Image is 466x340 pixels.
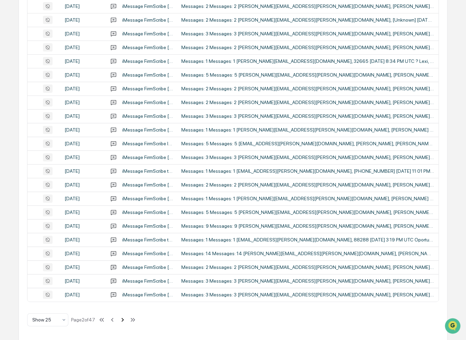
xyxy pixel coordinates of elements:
[122,127,173,133] div: iMessage FirmScribe [PERSON_NAME].robisonaddicusadvisors.coms Conversation with [PERSON_NAME] 1 M...
[122,141,173,146] div: iMessage FirmScribe lanair.bakeraddicusadvisors.coms Conversation with [PERSON_NAME] and [PERSON_...
[65,141,102,146] div: [DATE]
[45,159,117,166] span: Greenboard Brokerage Account Instructions.mp4
[122,278,173,284] div: iMessage FirmScribe [PERSON_NAME].webbaddicusadvisors.coms Conversation with [PERSON_NAME] 3 Mess...
[181,141,434,146] div: Messages: 5 Messages: 5 [EMAIL_ADDRESS][PERSON_NAME][DOMAIN_NAME], [PERSON_NAME], [PERSON_NAME] [...
[181,292,434,297] div: Messages: 3 Messages: 3 [PERSON_NAME][EMAIL_ADDRESS][PERSON_NAME][DOMAIN_NAME], [PERSON_NAME] (Ad...
[25,94,122,152] p: Sounds great, I have attached a video here which will walk new users through connecting their bro...
[181,127,434,133] div: Messages: 1 Messages: 1 [PERSON_NAME][EMAIL_ADDRESS][PERSON_NAME][DOMAIN_NAME], [PERSON_NAME] [DA...
[18,5,26,14] img: Go home
[122,72,173,78] div: iMessage FirmScribe [PERSON_NAME].robisonaddicusadvisors.coms Conversation with [PERSON_NAME] 5 M...
[65,31,102,36] div: [DATE]
[109,77,125,83] span: 2:12 PM
[181,3,434,9] div: Messages: 2 Messages: 2 [PERSON_NAME][EMAIL_ADDRESS][PERSON_NAME][DOMAIN_NAME], [PERSON_NAME] [DA...
[181,113,434,119] div: Messages: 3 Messages: 3 [PERSON_NAME][EMAIL_ADDRESS][PERSON_NAME][DOMAIN_NAME], [PERSON_NAME] [DA...
[14,178,19,183] img: 1746055101610-c473b297-6a78-478c-a979-82029cc54cd1
[65,278,102,284] div: [DATE]
[65,168,102,174] div: [DATE]
[122,17,173,23] div: iMessage FirmScribe [PERSON_NAME].howelladdicusadvisors.coms Conversation with Unknown 2 Messages
[181,155,434,160] div: Messages: 3 Messages: 3 [PERSON_NAME][EMAIL_ADDRESS][PERSON_NAME][DOMAIN_NAME], [PERSON_NAME] [DA...
[65,182,102,188] div: [DATE]
[181,17,434,23] div: Messages: 2 Messages: 2 [PERSON_NAME][EMAIL_ADDRESS][PERSON_NAME][DOMAIN_NAME], [Unknown] [DATE] ...
[7,171,18,182] img: Jack Rasmussen
[22,46,56,52] span: [PERSON_NAME]
[65,196,102,201] div: [DATE]
[58,46,60,52] span: •
[181,251,434,256] div: Messages: 14 Messages: 14 [PERSON_NAME][EMAIL_ADDRESS][PERSON_NAME][DOMAIN_NAME], [PERSON_NAME] [...
[65,17,102,23] div: [DATE]
[65,223,102,229] div: [DATE]
[65,251,102,256] div: [DATE]
[65,209,102,215] div: [DATE]
[122,155,173,160] div: iMessage FirmScribe [PERSON_NAME].smithaddicusadvisors.coms Conversation with [PERSON_NAME] 3 Mes...
[65,72,102,78] div: [DATE]
[65,237,102,242] div: [DATE]
[181,100,434,105] div: Messages: 2 Messages: 2 [PERSON_NAME][EMAIL_ADDRESS][PERSON_NAME][DOMAIN_NAME], [PERSON_NAME] (Ad...
[122,264,173,270] div: iMessage FirmScribe [PERSON_NAME].howelladdicusadvisors.coms Conversation with [PERSON_NAME] 2 Me...
[45,167,117,172] span: Remote
[122,251,173,256] div: iMessage FirmScribe [PERSON_NAME].quarlesaddicusadvisors.coms Conversation with [PERSON_NAME] 14 ...
[65,155,102,160] div: [DATE]
[7,5,15,14] button: back
[122,237,173,242] div: iMessage FirmScribe tabytha.morrisaddicusadvisors.coms Conversation with 88288 1 Message
[181,278,434,284] div: Messages: 3 Messages: 3 [PERSON_NAME][EMAIL_ADDRESS][PERSON_NAME][DOMAIN_NAME], [PERSON_NAME] [DA...
[181,31,434,36] div: Messages: 3 Messages: 3 [PERSON_NAME][EMAIL_ADDRESS][PERSON_NAME][DOMAIN_NAME], [PERSON_NAME] [DA...
[122,292,173,297] div: iMessage FirmScribe [PERSON_NAME].robisonaddicusadvisors.coms Conversation with [PERSON_NAME] [PE...
[181,237,434,242] div: Messages: 1 Messages: 1 [EMAIL_ADDRESS][PERSON_NAME][DOMAIN_NAME], 88288 [DATE] 3:19 PM UTC Oport...
[181,168,434,174] div: Messages: 1 Messages: 1 [EMAIL_ADDRESS][PERSON_NAME][DOMAIN_NAME], [PHONE_NUMBER] [DATE] 11:01 PM...
[122,58,173,64] div: iMessage FirmScribe [PERSON_NAME].porteraddicusadvisors.coms Conversation with 32665 1 Message
[181,209,434,215] div: Messages: 5 Messages: 5 [PERSON_NAME][EMAIL_ADDRESS][PERSON_NAME][DOMAIN_NAME], [PERSON_NAME] [DA...
[65,264,102,270] div: [DATE]
[65,45,102,50] div: [DATE]
[122,100,173,105] div: iMessage FirmScribe [PERSON_NAME].robisonaddicusadvisors.coms Conversation with [PERSON_NAME] [PE...
[71,317,95,322] div: Page 2 of 47
[122,168,173,174] div: iMessage FirmScribe tabytha.morrisaddicusadvisors.coms Conversation with 18442113327 1 Message
[61,186,78,192] span: 3:48 PM
[122,45,173,50] div: iMessage FirmScribe [PERSON_NAME].webbaddicusadvisors.coms Conversation with [PERSON_NAME] 2 Mess...
[65,86,102,91] div: [DATE]
[181,196,434,201] div: Messages: 1 Messages: 1 [PERSON_NAME][EMAIL_ADDRESS][PERSON_NAME][DOMAIN_NAME], [PERSON_NAME] [DA...
[181,45,434,50] div: Messages: 2 Messages: 2 [PERSON_NAME][EMAIL_ADDRESS][PERSON_NAME][DOMAIN_NAME], [PERSON_NAME] [DA...
[181,182,434,188] div: Messages: 2 Messages: 2 [PERSON_NAME][EMAIL_ADDRESS][PERSON_NAME][DOMAIN_NAME], [PERSON_NAME] [DA...
[444,317,463,336] iframe: Open customer support
[55,64,122,72] div: Video file please, thank you.
[65,127,102,133] div: [DATE]
[122,223,173,229] div: iMessage FirmScribe [PERSON_NAME].quarlesaddicusadvisors.coms Conversation with [PERSON_NAME] 9 M...
[7,31,18,42] img: Jack Rasmussen
[65,100,102,105] div: [DATE]
[25,31,90,39] p: Sounds good, let me know!
[181,58,434,64] div: Messages: 1 Messages: 1 [PERSON_NAME][EMAIL_ADDRESS][DOMAIN_NAME], 32665 [DATE] 8:34 PM UTC ? Lex...
[122,31,173,36] div: iMessage FirmScribe [PERSON_NAME].howelladdicusadvisors.coms Conversation with [PERSON_NAME] 3 Me...
[122,3,173,9] div: iMessage FirmScribe [PERSON_NAME].robisonaddicusadvisors.coms Conversation with [PERSON_NAME] 2 M...
[14,37,19,43] img: 1746055101610-c473b297-6a78-478c-a979-82029cc54cd1
[58,186,60,192] span: •
[181,223,434,229] div: Messages: 9 Messages: 9 [PERSON_NAME][EMAIL_ADDRESS][PERSON_NAME][DOMAIN_NAME], [PERSON_NAME] [DA...
[181,264,434,270] div: Messages: 2 Messages: 2 [PERSON_NAME][EMAIL_ADDRESS][PERSON_NAME][DOMAIN_NAME], [PERSON_NAME] [DA...
[65,292,102,297] div: [DATE]
[181,72,434,78] div: Messages: 5 Messages: 5 [PERSON_NAME][EMAIL_ADDRESS][PERSON_NAME][DOMAIN_NAME], [PERSON_NAME] [DA...
[25,155,122,177] a: > Greenboard Brokerage Account Instructions.mp4 Remote
[65,3,102,9] div: [DATE]
[61,46,78,52] span: 1:41 PM
[122,196,173,201] div: iMessage FirmScribe [PERSON_NAME].howelladdicusadvisors.coms Conversation with [PERSON_NAME] 1 Me...
[22,186,56,192] span: [PERSON_NAME]
[65,58,102,64] div: [DATE]
[122,86,173,91] div: iMessage FirmScribe [PERSON_NAME].howelladdicusadvisors.coms Conversation with [PERSON_NAME] M.D....
[122,209,173,215] div: iMessage FirmScribe [PERSON_NAME].quarlesaddicusadvisors.coms Conversation with [PERSON_NAME] 5 M...
[122,182,173,188] div: iMessage FirmScribe [PERSON_NAME].howelladdicusadvisors.coms Conversation with [PERSON_NAME] 2 Me...
[181,86,434,91] div: Messages: 2 Messages: 2 [PERSON_NAME][EMAIL_ADDRESS][PERSON_NAME][DOMAIN_NAME], [PERSON_NAME], M....
[122,113,173,119] div: iMessage FirmScribe [PERSON_NAME].howelladdicusadvisors.coms Conversation with [PERSON_NAME] 3 Me...
[65,113,102,119] div: [DATE]
[32,162,40,170] svg: >
[119,212,127,220] button: Send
